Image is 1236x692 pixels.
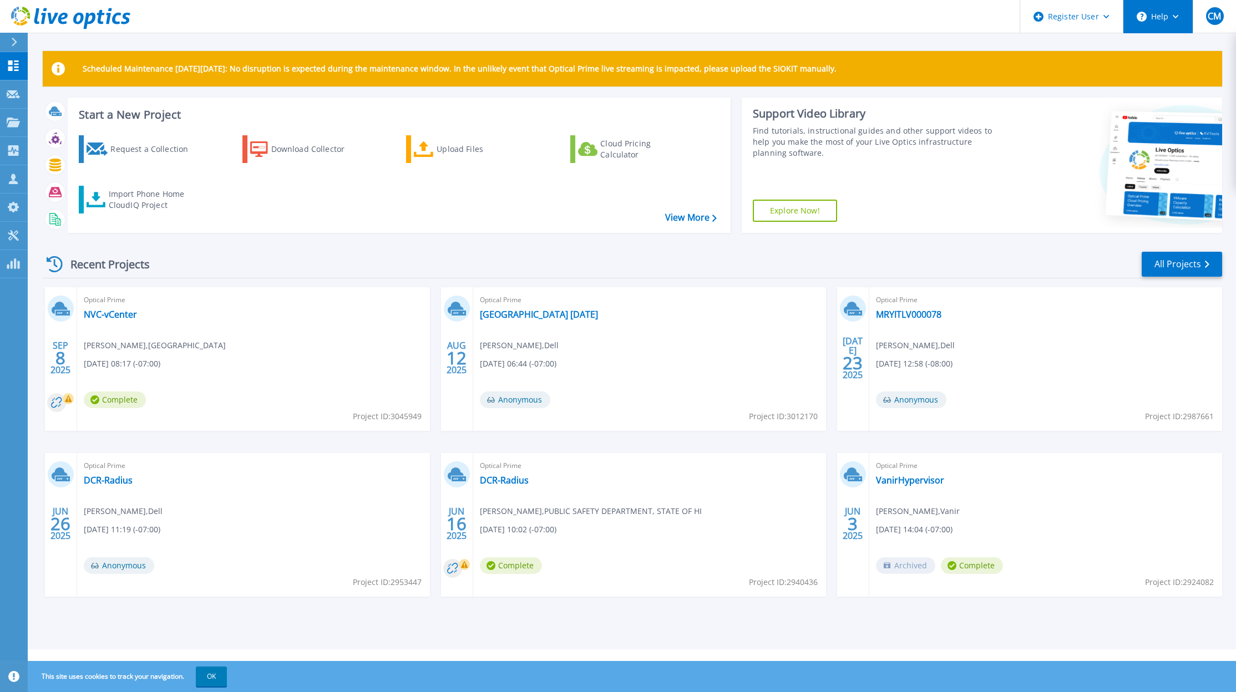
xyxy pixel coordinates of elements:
[480,294,819,306] span: Optical Prime
[749,410,818,423] span: Project ID: 3012170
[84,339,226,352] span: [PERSON_NAME] , [GEOGRAPHIC_DATA]
[84,523,160,536] span: [DATE] 11:19 (-07:00)
[876,358,953,370] span: [DATE] 12:58 (-08:00)
[843,358,863,368] span: 23
[446,338,467,378] div: AUG 2025
[353,410,422,423] span: Project ID: 3045949
[480,523,556,536] span: [DATE] 10:02 (-07:00)
[84,294,423,306] span: Optical Prime
[109,189,195,211] div: Import Phone Home CloudIQ Project
[196,666,227,686] button: OK
[55,353,65,363] span: 8
[876,294,1215,306] span: Optical Prime
[84,460,423,472] span: Optical Prime
[480,358,556,370] span: [DATE] 06:44 (-07:00)
[1142,252,1222,277] a: All Projects
[84,557,154,574] span: Anonymous
[876,523,953,536] span: [DATE] 14:04 (-07:00)
[446,503,467,544] div: JUN 2025
[84,505,163,517] span: [PERSON_NAME] , Dell
[753,125,1000,159] div: Find tutorials, instructional guides and other support videos to help you make the most of your L...
[876,309,941,320] a: MRYITLV000078
[876,505,960,517] span: [PERSON_NAME] , Vanir
[50,338,71,378] div: SEP 2025
[480,505,702,517] span: [PERSON_NAME] , PUBLIC SAFETY DEPARTMENT, STATE OF HI
[570,135,694,163] a: Cloud Pricing Calculator
[842,338,863,378] div: [DATE] 2025
[480,475,529,486] a: DCR-Radius
[876,557,935,574] span: Archived
[447,353,467,363] span: 12
[83,64,837,73] p: Scheduled Maintenance [DATE][DATE]: No disruption is expected during the maintenance window. In t...
[600,138,689,160] div: Cloud Pricing Calculator
[665,212,717,223] a: View More
[480,557,542,574] span: Complete
[848,519,858,528] span: 3
[110,138,199,160] div: Request a Collection
[43,251,165,278] div: Recent Projects
[84,391,146,408] span: Complete
[84,309,137,320] a: NVC-vCenter
[1145,576,1214,588] span: Project ID: 2924082
[480,309,598,320] a: [GEOGRAPHIC_DATA] [DATE]
[31,666,227,686] span: This site uses cookies to track your navigation.
[480,339,559,352] span: [PERSON_NAME] , Dell
[753,106,1000,121] div: Support Video Library
[353,576,422,588] span: Project ID: 2953447
[242,135,366,163] a: Download Collector
[941,557,1003,574] span: Complete
[1145,410,1214,423] span: Project ID: 2987661
[79,109,716,121] h3: Start a New Project
[749,576,818,588] span: Project ID: 2940436
[437,138,525,160] div: Upload Files
[842,503,863,544] div: JUN 2025
[753,200,837,222] a: Explore Now!
[480,391,550,408] span: Anonymous
[50,503,71,544] div: JUN 2025
[79,135,202,163] a: Request a Collection
[876,391,946,408] span: Anonymous
[876,339,955,352] span: [PERSON_NAME] , Dell
[271,138,360,160] div: Download Collector
[876,460,1215,472] span: Optical Prime
[876,475,944,486] a: VanirHypervisor
[480,460,819,472] span: Optical Prime
[1208,12,1221,21] span: CM
[50,519,70,528] span: 26
[84,475,133,486] a: DCR-Radius
[84,358,160,370] span: [DATE] 08:17 (-07:00)
[447,519,467,528] span: 16
[406,135,530,163] a: Upload Files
